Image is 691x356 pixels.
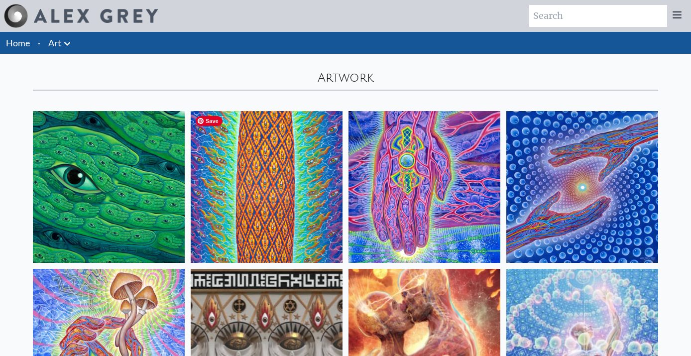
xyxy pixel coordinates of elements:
[6,37,30,48] a: Home
[27,54,664,91] div: Artwork
[34,32,44,54] li: ·
[196,116,223,126] span: Save
[529,5,667,27] input: Search
[48,36,61,50] a: Art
